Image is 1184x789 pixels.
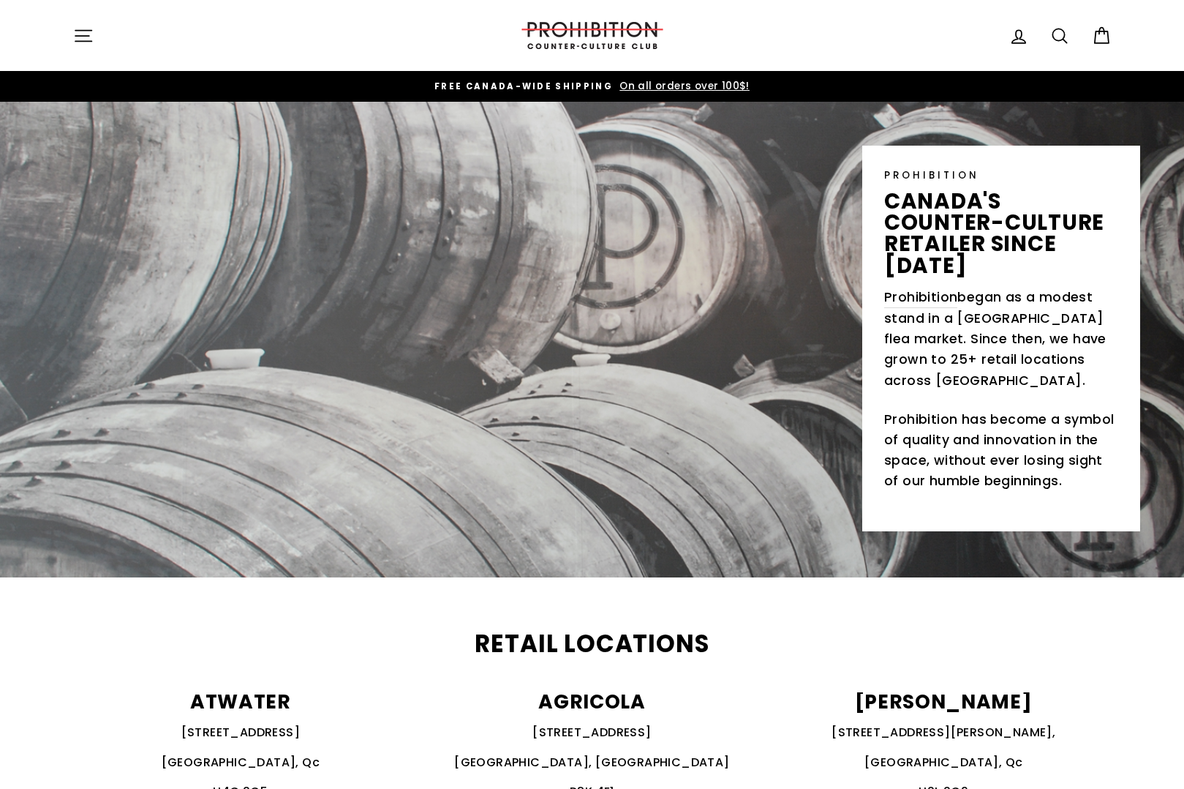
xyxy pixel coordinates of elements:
p: [STREET_ADDRESS][PERSON_NAME], [776,723,1112,742]
p: PROHIBITION [884,168,1118,183]
p: AGRICOLA [424,692,760,712]
p: Prohibition has become a symbol of quality and innovation in the space, without ever losing sight... [884,409,1118,492]
p: began as a modest stand in a [GEOGRAPHIC_DATA] flea market. Since then, we have grown to 25+ reta... [884,287,1118,391]
a: Prohibition [884,287,957,308]
p: [GEOGRAPHIC_DATA], Qc [776,753,1112,772]
a: FREE CANADA-WIDE SHIPPING On all orders over 100$! [77,78,1108,94]
p: canada's counter-culture retailer since [DATE] [884,190,1118,276]
img: PROHIBITION COUNTER-CULTURE CLUB [519,22,665,49]
p: [STREET_ADDRESS] [424,723,760,742]
p: [GEOGRAPHIC_DATA], [GEOGRAPHIC_DATA] [424,753,760,772]
p: [GEOGRAPHIC_DATA], Qc [73,753,409,772]
h2: Retail Locations [73,632,1112,657]
p: [PERSON_NAME] [776,692,1112,712]
p: [STREET_ADDRESS] [73,723,409,742]
span: On all orders over 100$! [616,79,750,93]
span: FREE CANADA-WIDE SHIPPING [434,81,613,92]
p: ATWATER [73,692,409,712]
